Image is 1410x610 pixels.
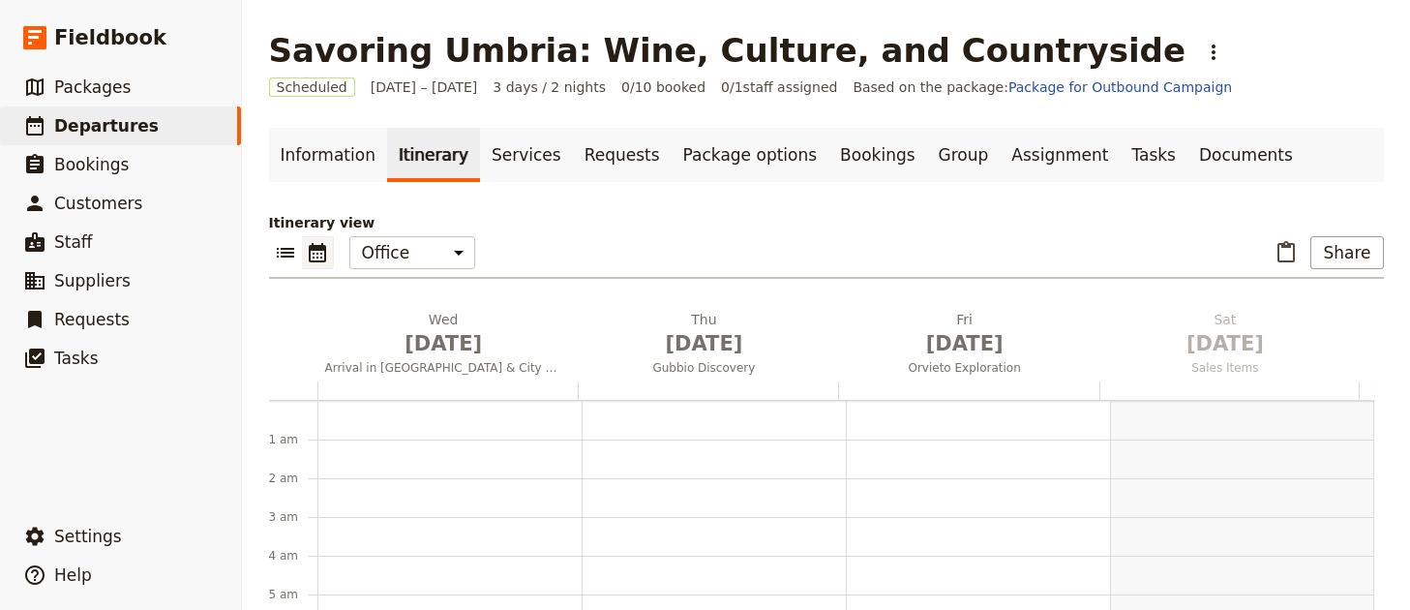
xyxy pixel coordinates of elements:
a: Assignment [1000,128,1120,182]
span: [DATE] [325,329,562,358]
span: Staff [54,232,93,252]
span: 3 days / 2 nights [493,77,606,97]
span: Arrival in [GEOGRAPHIC_DATA] & City Tour [317,360,570,376]
span: 0/10 booked [621,77,705,97]
p: Itinerary view [269,213,1384,232]
span: Suppliers [54,271,131,290]
a: Group [927,128,1001,182]
div: 5 am [269,587,317,602]
button: Paste itinerary item [1270,236,1303,269]
button: Actions [1197,36,1230,69]
span: Based on the package: [853,77,1232,97]
span: Orvieto Exploration [838,360,1091,376]
h2: Thu [585,310,823,358]
span: Tasks [54,349,99,368]
span: [DATE] [1106,329,1343,358]
span: Help [54,565,92,585]
div: 4 am [269,548,317,564]
button: Wed [DATE]Arrival in [GEOGRAPHIC_DATA] & City Tour [317,310,578,381]
span: [DATE] [846,329,1083,358]
h2: Wed [325,310,562,358]
a: Package for Outbound Campaign [1008,79,1232,95]
a: Services [480,128,573,182]
span: Packages [54,77,131,97]
button: List view [269,236,302,269]
span: Departures [54,116,159,136]
span: [DATE] – [DATE] [371,77,478,97]
div: 2 am [269,471,317,486]
button: Share [1310,236,1383,269]
span: Customers [54,194,142,213]
span: Requests [54,310,130,329]
a: Tasks [1120,128,1187,182]
a: Information [269,128,387,182]
span: Gubbio Discovery [578,360,830,376]
div: 3 am [269,509,317,525]
span: 0 / 1 staff assigned [721,77,837,97]
a: Requests [573,128,672,182]
a: Itinerary [387,128,480,182]
span: Bookings [54,155,129,174]
button: Thu [DATE]Gubbio Discovery [578,310,838,381]
a: Documents [1187,128,1305,182]
span: Scheduled [269,77,355,97]
a: Package options [672,128,828,182]
button: Calendar view [302,236,334,269]
button: Sat [DATE]Sales Items [1098,310,1359,381]
h2: Sat [1106,310,1343,358]
h1: Savoring Umbria: Wine, Culture, and Countryside [269,31,1185,70]
button: Fri [DATE]Orvieto Exploration [838,310,1098,381]
h2: Fri [846,310,1083,358]
a: Bookings [828,128,926,182]
div: 1 am [269,432,317,447]
span: Fieldbook [54,23,166,52]
span: Sales Items [1098,360,1351,376]
span: [DATE] [585,329,823,358]
span: Settings [54,527,122,546]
